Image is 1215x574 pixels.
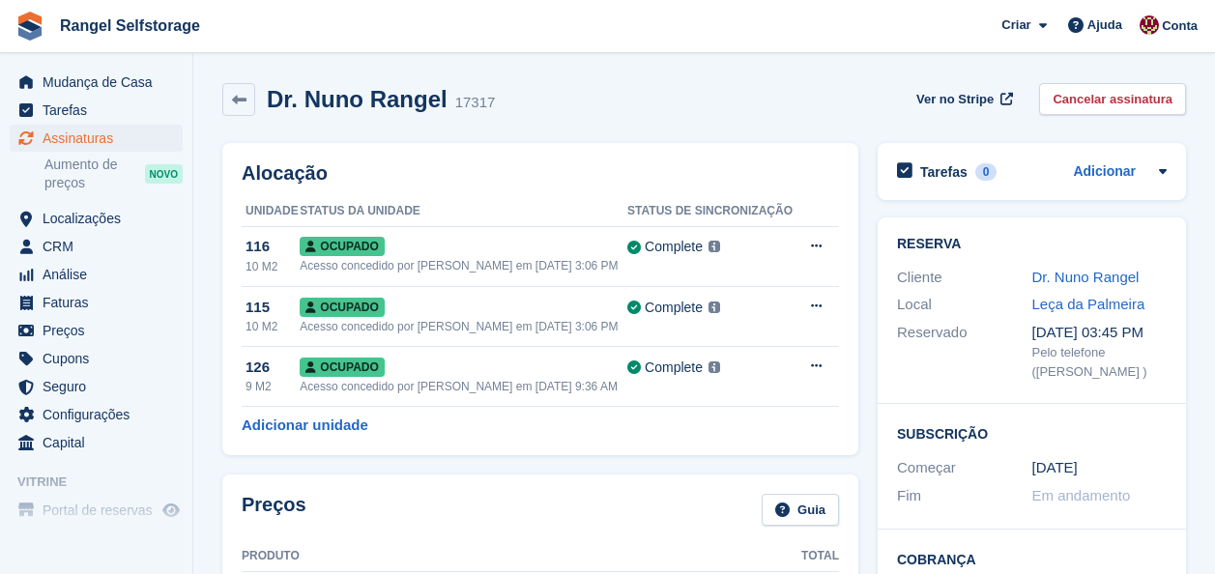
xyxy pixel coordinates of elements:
span: Portal de reservas [43,497,159,524]
span: Ocupado [300,237,384,256]
a: menu [10,233,183,260]
h2: Alocação [242,162,839,185]
div: Complete [645,358,703,378]
span: Assinaturas [43,125,159,152]
span: CRM [43,233,159,260]
th: Produto [242,541,746,572]
div: 10 M2 [246,258,300,275]
a: Cancelar assinatura [1039,83,1186,115]
div: Começar [897,457,1032,479]
time: 2023-04-18 00:00:00 UTC [1032,457,1078,479]
div: Complete [645,298,703,318]
span: Vitrine [17,473,192,492]
div: 115 [246,297,300,319]
span: Conta [1162,16,1198,36]
a: menu [10,497,183,524]
a: menu [10,69,183,96]
span: Em andamento [1032,487,1131,503]
h2: Dr. Nuno Rangel [267,86,448,112]
div: 9 M2 [246,378,300,395]
div: Cliente [897,267,1032,289]
div: Acesso concedido por [PERSON_NAME] em [DATE] 3:06 PM [300,318,627,335]
span: Análise [43,261,159,288]
a: menu [10,205,183,232]
div: Fim [897,485,1032,507]
a: menu [10,289,183,316]
span: Preços [43,317,159,344]
div: NOVO [145,164,183,184]
img: Diana Moreira [1140,15,1159,35]
a: Rangel Selfstorage [52,10,208,42]
a: Leça da Palmeira [1032,296,1145,312]
a: Adicionar [1073,161,1136,184]
a: Dr. Nuno Rangel [1032,269,1140,285]
span: Ver no Stripe [916,90,994,109]
div: [DATE] 03:45 PM [1032,322,1168,344]
th: Unidade [242,196,300,227]
a: menu [10,97,183,124]
img: icon-info-grey-7440780725fd019a000dd9b08b2336e03edf1995a4989e88bcd33f0948082b44.svg [709,301,720,313]
img: icon-info-grey-7440780725fd019a000dd9b08b2336e03edf1995a4989e88bcd33f0948082b44.svg [709,361,720,373]
th: Status da unidade [300,196,627,227]
span: Capital [43,429,159,456]
span: Cupons [43,345,159,372]
span: Ocupado [300,358,384,377]
h2: Tarefas [920,163,968,181]
a: Guia [762,494,839,526]
a: Aumento de preços NOVO [44,155,183,193]
a: Loja de pré-visualização [159,499,183,522]
th: Status de sincronização [627,196,797,227]
div: 116 [246,236,300,258]
img: stora-icon-8386f47178a22dfd0bd8f6a31ec36ba5ce8667c1dd55bd0f319d3a0aa187defe.svg [15,12,44,41]
div: Local [897,294,1032,316]
span: Aumento de preços [44,156,145,192]
a: menu [10,401,183,428]
div: 17317 [455,92,496,114]
a: menu [10,125,183,152]
span: Ajuda [1087,15,1122,35]
span: Ocupado [300,298,384,317]
div: Acesso concedido por [PERSON_NAME] em [DATE] 9:36 AM [300,378,627,395]
a: menu [10,261,183,288]
div: 10 M2 [246,318,300,335]
a: Ver no Stripe [909,83,1016,115]
span: Criar [1001,15,1030,35]
div: Pelo telefone ([PERSON_NAME] ) [1032,343,1168,381]
a: menu [10,373,183,400]
h2: Preços [242,494,306,526]
div: 0 [975,163,998,181]
span: Tarefas [43,97,159,124]
div: Complete [645,237,703,257]
img: icon-info-grey-7440780725fd019a000dd9b08b2336e03edf1995a4989e88bcd33f0948082b44.svg [709,241,720,252]
a: menu [10,429,183,456]
h2: Cobrança [897,549,1167,568]
span: Configurações [43,401,159,428]
a: menu [10,317,183,344]
span: Mudança de Casa [43,69,159,96]
th: Total [746,541,839,572]
span: Seguro [43,373,159,400]
div: 126 [246,357,300,379]
div: Acesso concedido por [PERSON_NAME] em [DATE] 3:06 PM [300,257,627,274]
a: Adicionar unidade [242,415,368,437]
span: Faturas [43,289,159,316]
div: Reservado [897,322,1032,382]
h2: Reserva [897,237,1167,252]
span: Localizações [43,205,159,232]
a: menu [10,345,183,372]
h2: Subscrição [897,423,1167,443]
